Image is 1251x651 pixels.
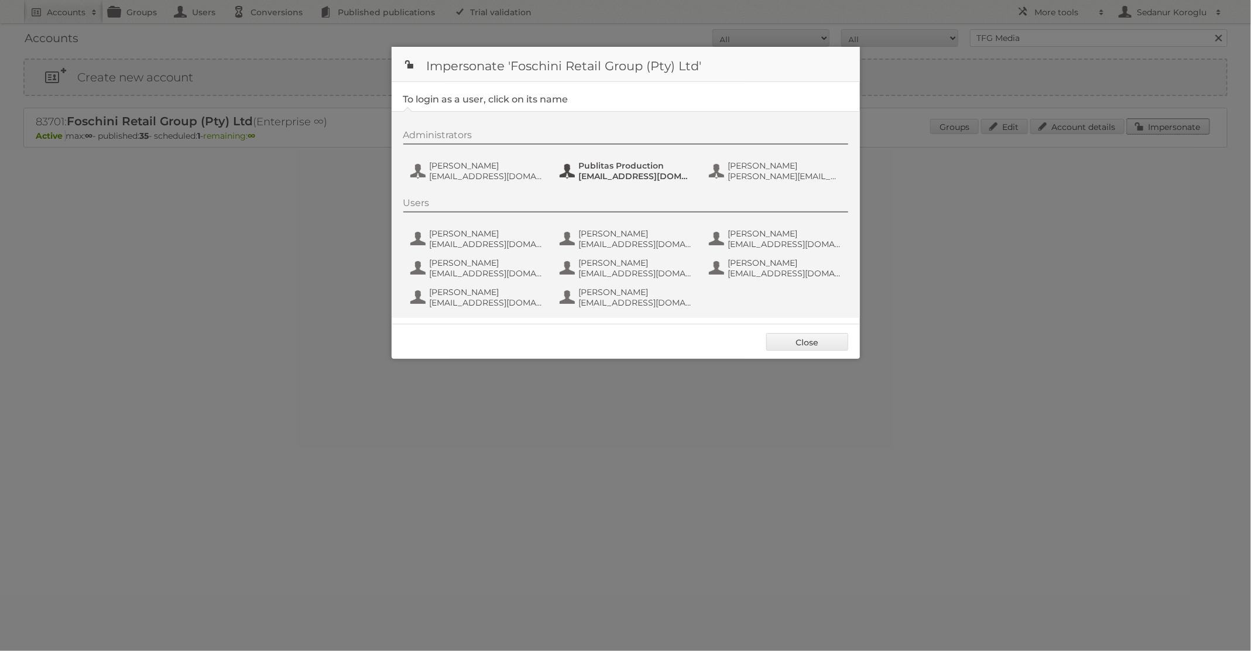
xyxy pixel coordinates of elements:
button: [PERSON_NAME] [EMAIL_ADDRESS][DOMAIN_NAME] [708,256,845,280]
a: Close [766,333,848,351]
span: [PERSON_NAME] [430,258,543,268]
button: [PERSON_NAME] [EMAIL_ADDRESS][DOMAIN_NAME] [409,227,547,251]
span: [PERSON_NAME] [430,287,543,297]
span: [PERSON_NAME] [430,228,543,239]
button: [PERSON_NAME] [EMAIL_ADDRESS][DOMAIN_NAME] [409,159,547,183]
h1: Impersonate 'Foschini Retail Group (Pty) Ltd' [392,47,860,82]
span: [EMAIL_ADDRESS][DOMAIN_NAME] [430,239,543,249]
span: [EMAIL_ADDRESS][DOMAIN_NAME] [579,268,693,279]
span: [EMAIL_ADDRESS][DOMAIN_NAME] [579,171,693,181]
button: [PERSON_NAME] [EMAIL_ADDRESS][DOMAIN_NAME] [409,256,547,280]
button: [PERSON_NAME] [EMAIL_ADDRESS][DOMAIN_NAME] [558,286,696,309]
button: Publitas Production [EMAIL_ADDRESS][DOMAIN_NAME] [558,159,696,183]
span: [EMAIL_ADDRESS][DOMAIN_NAME] [728,239,842,249]
legend: To login as a user, click on its name [403,94,568,105]
span: [EMAIL_ADDRESS][DOMAIN_NAME] [430,297,543,308]
button: [PERSON_NAME] [EMAIL_ADDRESS][DOMAIN_NAME] [409,286,547,309]
button: [PERSON_NAME] [PERSON_NAME][EMAIL_ADDRESS][DOMAIN_NAME] [708,159,845,183]
button: [PERSON_NAME] [EMAIL_ADDRESS][DOMAIN_NAME] [558,256,696,280]
span: [PERSON_NAME] [728,160,842,171]
span: [EMAIL_ADDRESS][DOMAIN_NAME] [430,171,543,181]
span: [EMAIL_ADDRESS][DOMAIN_NAME] [430,268,543,279]
span: [PERSON_NAME] [579,228,693,239]
button: [PERSON_NAME] [EMAIL_ADDRESS][DOMAIN_NAME] [708,227,845,251]
span: Publitas Production [579,160,693,171]
span: [EMAIL_ADDRESS][DOMAIN_NAME] [579,239,693,249]
div: Users [403,197,848,213]
span: [PERSON_NAME] [579,287,693,297]
span: [EMAIL_ADDRESS][DOMAIN_NAME] [728,268,842,279]
div: Administrators [403,129,848,145]
span: [PERSON_NAME] [430,160,543,171]
button: [PERSON_NAME] [EMAIL_ADDRESS][DOMAIN_NAME] [558,227,696,251]
span: [EMAIL_ADDRESS][DOMAIN_NAME] [579,297,693,308]
span: [PERSON_NAME][EMAIL_ADDRESS][DOMAIN_NAME] [728,171,842,181]
span: [PERSON_NAME] [579,258,693,268]
span: [PERSON_NAME] [728,258,842,268]
span: [PERSON_NAME] [728,228,842,239]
